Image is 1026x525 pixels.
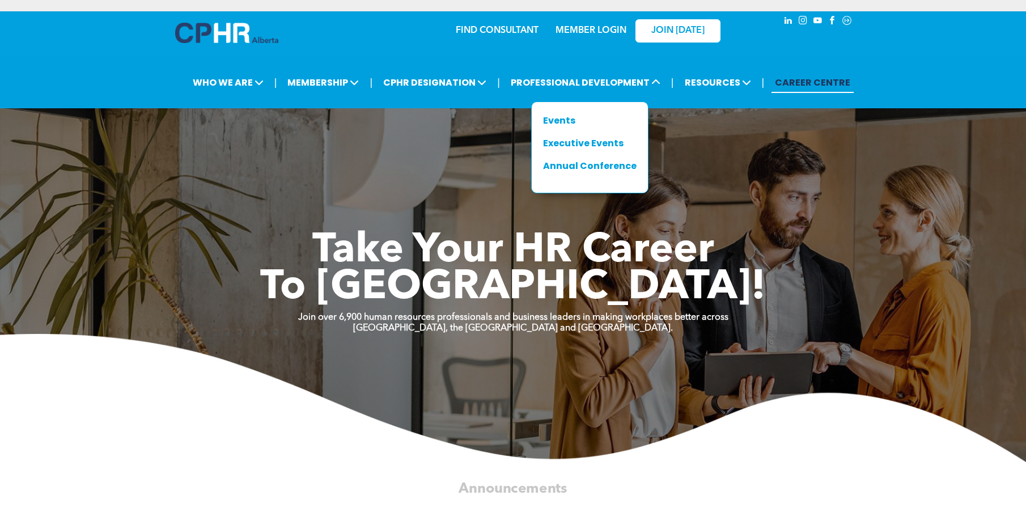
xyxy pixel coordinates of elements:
a: Annual Conference [543,159,637,173]
li: | [497,71,500,94]
span: JOIN [DATE] [651,26,705,36]
span: CPHR DESIGNATION [380,72,490,93]
span: MEMBERSHIP [284,72,362,93]
div: Annual Conference [543,159,628,173]
a: CAREER CENTRE [771,72,854,93]
a: facebook [826,14,838,29]
a: linkedin [782,14,794,29]
a: Executive Events [543,136,637,150]
span: Take Your HR Career [312,231,714,272]
span: Announcements [459,482,567,496]
a: Events [543,113,637,128]
img: A blue and white logo for cp alberta [175,23,278,43]
a: MEMBER LOGIN [556,26,626,35]
div: Executive Events [543,136,628,150]
a: JOIN [DATE] [635,19,720,43]
a: FIND CONSULTANT [456,26,539,35]
span: To [GEOGRAPHIC_DATA]! [260,268,766,308]
a: youtube [811,14,824,29]
li: | [762,71,765,94]
span: WHO WE ARE [189,72,267,93]
li: | [370,71,372,94]
li: | [671,71,674,94]
a: Social network [841,14,853,29]
a: instagram [796,14,809,29]
strong: [GEOGRAPHIC_DATA], the [GEOGRAPHIC_DATA] and [GEOGRAPHIC_DATA]. [353,324,673,333]
div: Events [543,113,628,128]
strong: Join over 6,900 human resources professionals and business leaders in making workplaces better ac... [298,313,728,322]
li: | [274,71,277,94]
span: RESOURCES [681,72,754,93]
span: PROFESSIONAL DEVELOPMENT [507,72,664,93]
